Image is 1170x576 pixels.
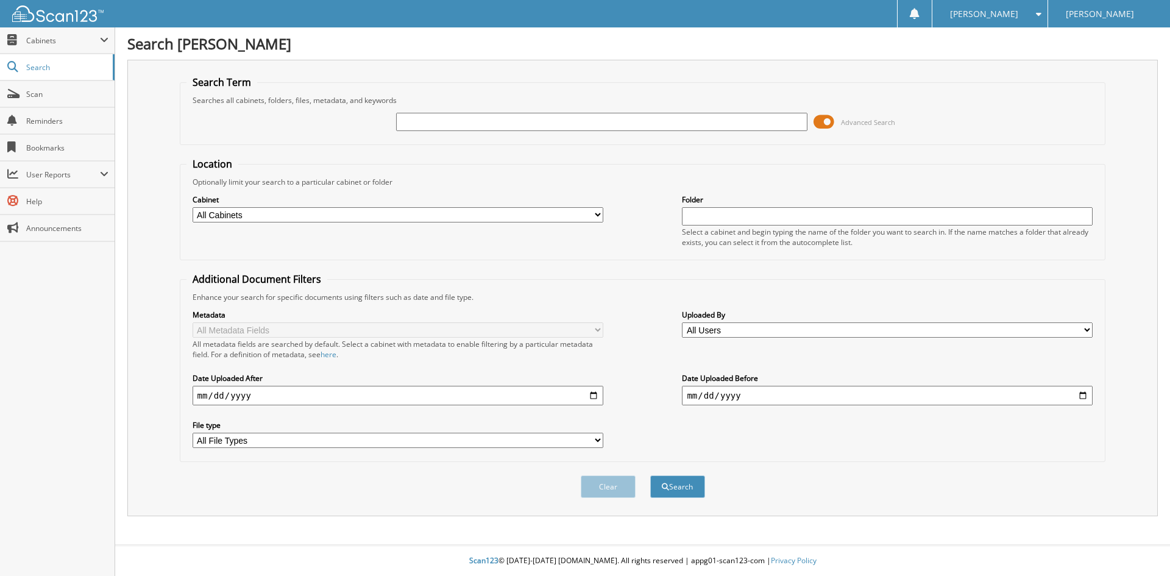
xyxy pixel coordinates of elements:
input: start [193,386,603,405]
span: [PERSON_NAME] [1066,10,1134,18]
label: Metadata [193,310,603,320]
label: Folder [682,194,1093,205]
span: Announcements [26,223,108,233]
div: Searches all cabinets, folders, files, metadata, and keywords [186,95,1099,105]
label: Date Uploaded Before [682,373,1093,383]
div: All metadata fields are searched by default. Select a cabinet with metadata to enable filtering b... [193,339,603,360]
legend: Additional Document Filters [186,272,327,286]
span: Scan [26,89,108,99]
div: Optionally limit your search to a particular cabinet or folder [186,177,1099,187]
span: Help [26,196,108,207]
a: Privacy Policy [771,555,817,566]
div: © [DATE]-[DATE] [DOMAIN_NAME]. All rights reserved | appg01-scan123-com | [115,546,1170,576]
legend: Search Term [186,76,257,89]
span: Cabinets [26,35,100,46]
span: Reminders [26,116,108,126]
img: scan123-logo-white.svg [12,5,104,22]
button: Clear [581,475,636,498]
span: Bookmarks [26,143,108,153]
label: Date Uploaded After [193,373,603,383]
span: Advanced Search [841,118,895,127]
span: User Reports [26,169,100,180]
div: Enhance your search for specific documents using filters such as date and file type. [186,292,1099,302]
span: Scan123 [469,555,498,566]
span: Search [26,62,107,73]
span: [PERSON_NAME] [950,10,1018,18]
h1: Search [PERSON_NAME] [127,34,1158,54]
button: Search [650,475,705,498]
label: Cabinet [193,194,603,205]
div: Select a cabinet and begin typing the name of the folder you want to search in. If the name match... [682,227,1093,247]
input: end [682,386,1093,405]
label: File type [193,420,603,430]
label: Uploaded By [682,310,1093,320]
a: here [321,349,336,360]
legend: Location [186,157,238,171]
